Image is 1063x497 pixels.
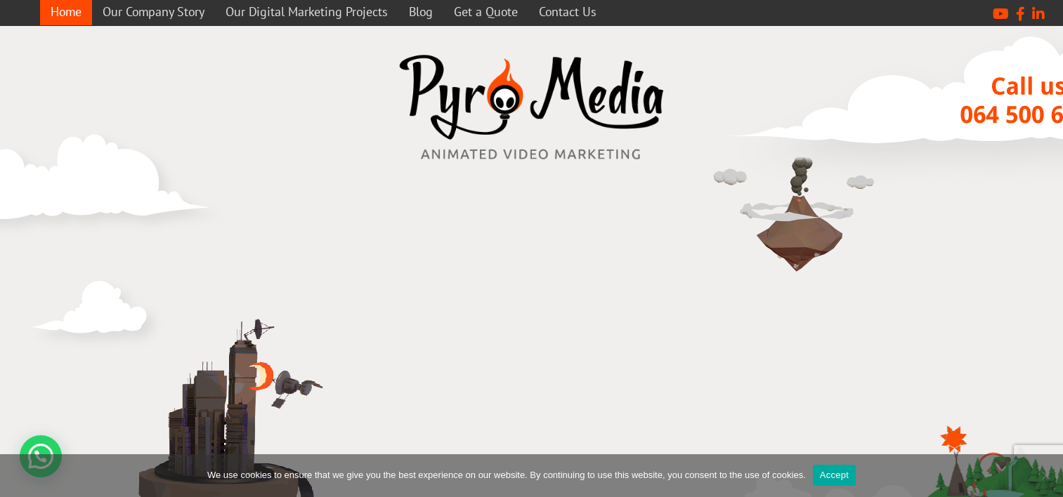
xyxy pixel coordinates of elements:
a: Accept [813,465,856,486]
span: No [1038,468,1052,482]
img: media company durban [707,124,883,300]
a: video marketing media company westville durban logo [391,47,672,171]
span: We use cookies to ensure that we give you the best experience on our website. ​By continuing to u... [207,468,806,482]
img: corporate videos [26,272,174,358]
img: video marketing media company westville durban logo [391,47,672,168]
